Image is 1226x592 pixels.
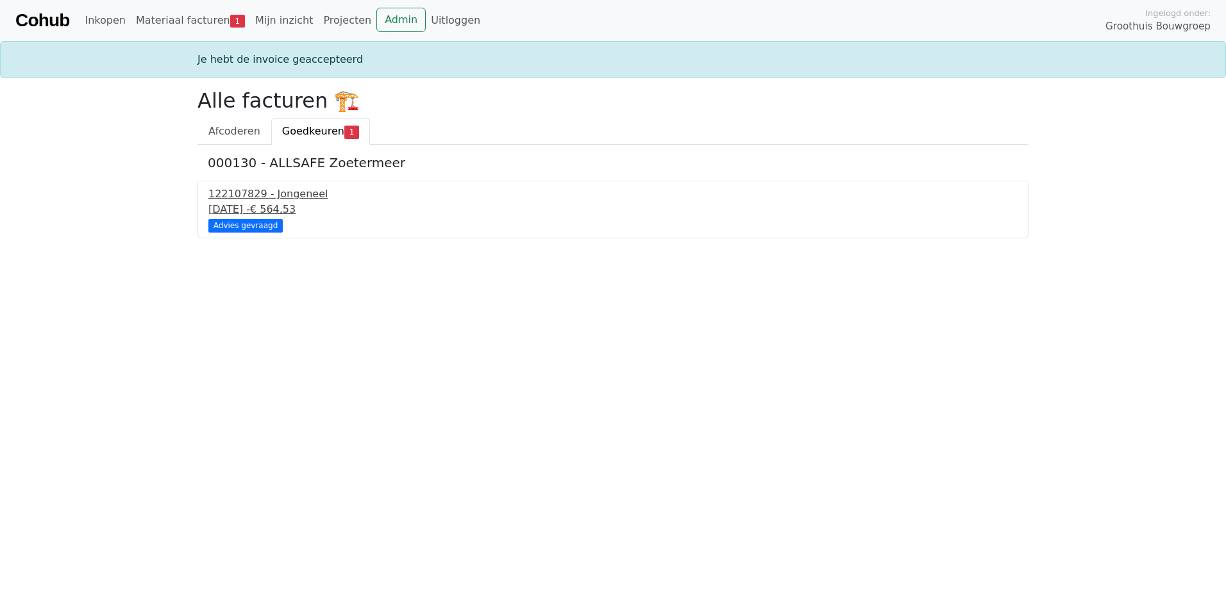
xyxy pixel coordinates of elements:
[282,125,344,137] span: Goedkeuren
[197,88,1029,113] h2: Alle facturen 🏗️
[250,8,319,33] a: Mijn inzicht
[208,219,283,232] div: Advies gevraagd
[208,186,1018,231] a: 122107829 - Jongeneel[DATE] -€ 564,53 Advies gevraagd
[426,8,485,33] a: Uitloggen
[15,5,69,36] a: Cohub
[208,125,260,137] span: Afcoderen
[131,8,250,33] a: Materiaal facturen1
[208,155,1018,170] h5: 000130 - ALLSAFE Zoetermeer
[230,15,245,28] span: 1
[376,8,426,32] a: Admin
[197,118,271,145] a: Afcoderen
[208,186,1018,202] div: 122107829 - Jongeneel
[344,126,359,138] span: 1
[208,202,1018,217] div: [DATE] -
[271,118,370,145] a: Goedkeuren1
[80,8,130,33] a: Inkopen
[250,203,296,215] span: € 564,53
[1145,7,1211,19] span: Ingelogd onder:
[318,8,376,33] a: Projecten
[1105,19,1211,34] span: Groothuis Bouwgroep
[190,52,1036,67] div: Je hebt de invoice geaccepteerd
